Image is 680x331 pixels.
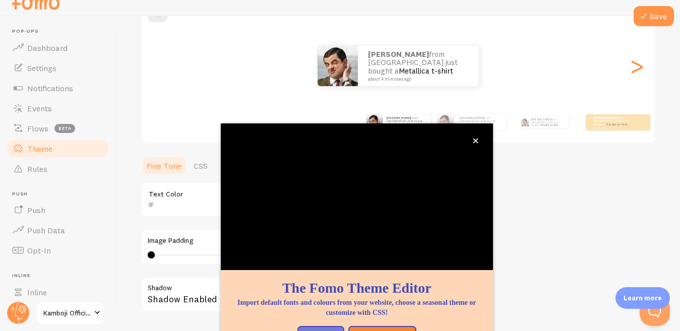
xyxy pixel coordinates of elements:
[54,124,75,133] span: beta
[368,77,466,82] small: about 4 minutes ago
[27,205,45,215] span: Push
[521,118,529,126] img: Fomo
[472,122,493,126] a: Metallica t-shirt
[12,191,110,197] span: Push
[631,30,643,102] div: Next slide
[594,126,633,128] small: about 4 minutes ago
[399,66,453,76] a: Metallica t-shirt
[27,287,47,297] span: Inline
[6,282,110,302] a: Inline
[6,220,110,240] a: Push Data
[27,123,48,134] span: Flows
[27,225,65,235] span: Push Data
[27,245,51,255] span: Opt-In
[460,116,484,120] strong: [PERSON_NAME]
[6,78,110,98] a: Notifications
[6,58,110,78] a: Settings
[6,139,110,159] a: Theme
[27,83,73,93] span: Notifications
[27,103,52,113] span: Events
[6,200,110,220] a: Push
[6,118,110,139] a: Flows beta
[6,98,110,118] a: Events
[27,63,56,73] span: Settings
[624,293,662,303] p: Learn more
[634,6,674,26] button: Save
[615,287,670,309] div: Learn more
[387,116,427,128] p: from [GEOGRAPHIC_DATA] just bought a
[460,126,501,128] small: about 4 minutes ago
[460,116,502,128] p: from [GEOGRAPHIC_DATA] just bought a
[188,156,214,176] a: CSS
[541,123,558,126] a: Metallica t-shirt
[438,114,454,130] img: Fomo
[531,118,551,121] strong: [PERSON_NAME]
[12,273,110,279] span: Inline
[233,298,481,318] p: Import default fonts and colours from your website, choose a seasonal theme or customize with CSS!
[470,136,481,146] button: close,
[43,307,91,319] span: Kamboji Official Store
[36,301,104,325] a: Kamboji Official Store
[148,236,436,245] label: Image Padding
[594,116,618,120] strong: [PERSON_NAME]
[606,122,628,126] a: Metallica t-shirt
[368,50,469,82] p: from [GEOGRAPHIC_DATA] just bought a
[368,49,429,59] strong: [PERSON_NAME]
[233,278,481,298] h1: The Fomo Theme Editor
[6,38,110,58] a: Dashboard
[399,122,420,126] a: Metallica t-shirt
[6,159,110,179] a: Rules
[531,117,565,128] p: from [GEOGRAPHIC_DATA] just bought a
[366,114,383,130] img: Fomo
[141,277,443,313] div: Shadow Enabled
[27,43,68,53] span: Dashboard
[640,296,670,326] iframe: Help Scout Beacon - Open
[594,116,634,128] p: from [GEOGRAPHIC_DATA] just bought a
[141,156,188,176] a: Fine Tune
[318,46,358,86] img: Fomo
[27,164,47,174] span: Rules
[6,240,110,260] a: Opt-In
[12,28,110,35] span: Pop-ups
[387,116,411,120] strong: [PERSON_NAME]
[27,144,52,154] span: Theme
